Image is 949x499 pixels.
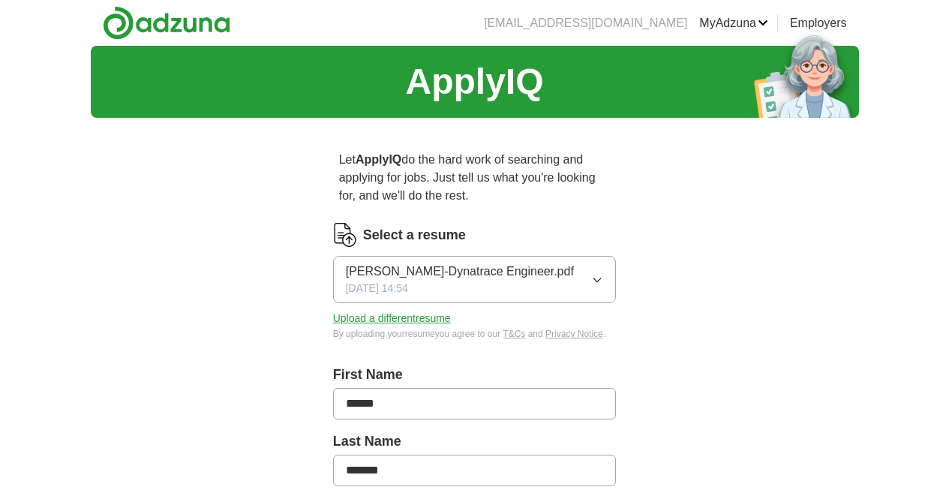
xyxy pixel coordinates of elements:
[346,281,408,296] span: [DATE] 14:54
[333,256,617,303] button: [PERSON_NAME]-Dynatrace Engineer.pdf[DATE] 14:54
[405,55,543,109] h1: ApplyIQ
[356,153,401,166] strong: ApplyIQ
[363,225,466,245] label: Select a resume
[333,365,617,385] label: First Name
[333,431,617,452] label: Last Name
[503,329,525,339] a: T&Cs
[333,223,357,247] img: CV Icon
[333,145,617,211] p: Let do the hard work of searching and applying for jobs. Just tell us what you're looking for, an...
[346,263,574,281] span: [PERSON_NAME]-Dynatrace Engineer.pdf
[333,311,451,326] button: Upload a differentresume
[103,6,230,40] img: Adzuna logo
[790,14,847,32] a: Employers
[545,329,603,339] a: Privacy Notice
[699,14,768,32] a: MyAdzuna
[484,14,687,32] li: [EMAIL_ADDRESS][DOMAIN_NAME]
[333,327,617,341] div: By uploading your resume you agree to our and .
